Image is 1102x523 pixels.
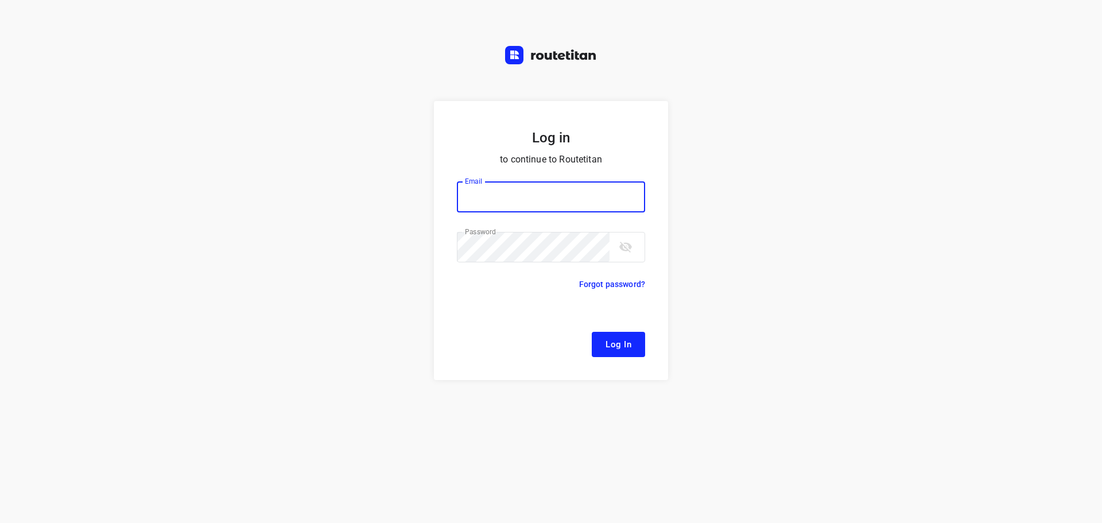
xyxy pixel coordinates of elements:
p: Forgot password? [579,277,645,291]
span: Log In [606,337,631,352]
button: toggle password visibility [614,235,637,258]
p: to continue to Routetitan [457,152,645,168]
h5: Log in [457,129,645,147]
img: Routetitan [505,46,597,64]
button: Log In [592,332,645,357]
